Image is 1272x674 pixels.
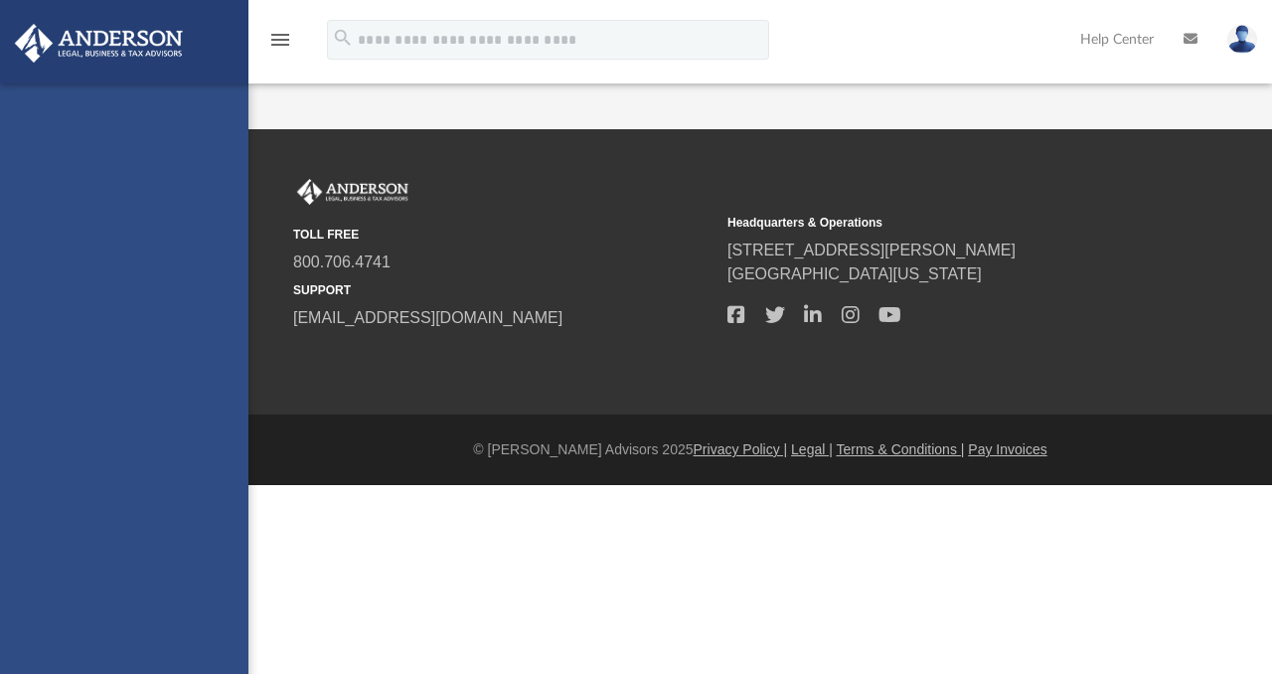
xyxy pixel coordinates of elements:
[9,24,189,63] img: Anderson Advisors Platinum Portal
[837,441,965,457] a: Terms & Conditions |
[727,242,1016,258] a: [STREET_ADDRESS][PERSON_NAME]
[694,441,788,457] a: Privacy Policy |
[293,281,714,299] small: SUPPORT
[268,38,292,52] a: menu
[1227,25,1257,54] img: User Pic
[293,253,391,270] a: 800.706.4741
[293,226,714,244] small: TOLL FREE
[332,27,354,49] i: search
[248,439,1272,460] div: © [PERSON_NAME] Advisors 2025
[791,441,833,457] a: Legal |
[968,441,1046,457] a: Pay Invoices
[268,28,292,52] i: menu
[293,309,562,326] a: [EMAIL_ADDRESS][DOMAIN_NAME]
[727,214,1148,232] small: Headquarters & Operations
[727,265,982,282] a: [GEOGRAPHIC_DATA][US_STATE]
[293,179,412,205] img: Anderson Advisors Platinum Portal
